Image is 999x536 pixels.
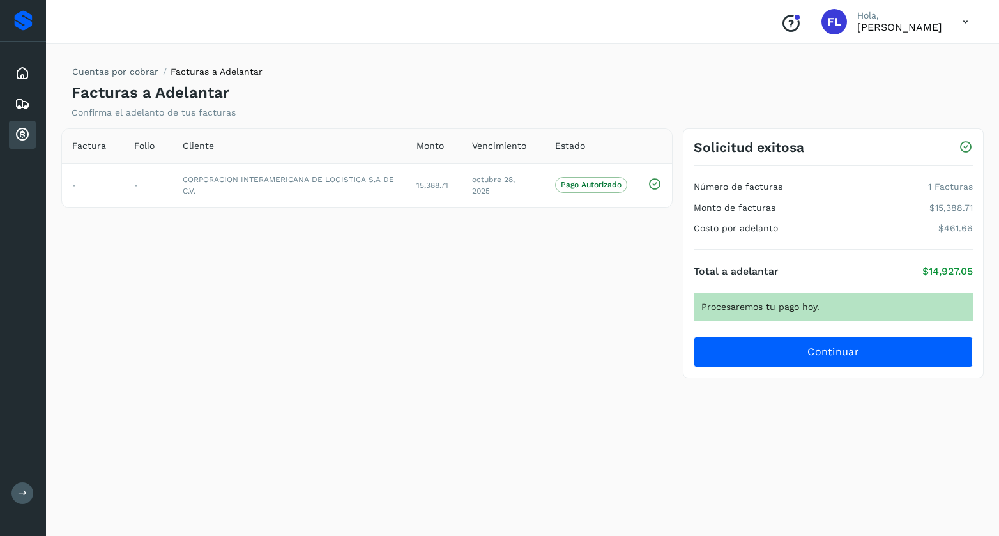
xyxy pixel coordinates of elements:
[694,203,775,213] h4: Monto de facturas
[72,84,229,102] h4: Facturas a Adelantar
[172,163,406,207] td: CORPORACION INTERAMERICANA DE LOGISTICA S.A DE C.V.
[857,21,942,33] p: Fabian Lopez Calva
[561,180,622,189] p: Pago Autorizado
[929,203,973,213] p: $15,388.71
[694,223,778,234] h4: Costo por adelanto
[72,66,158,77] a: Cuentas por cobrar
[694,293,973,321] div: Procesaremos tu pago hoy.
[694,181,782,192] h4: Número de facturas
[124,163,172,207] td: -
[694,139,804,155] h3: Solicitud exitosa
[416,139,444,153] span: Monto
[72,65,263,84] nav: breadcrumb
[183,139,214,153] span: Cliente
[938,223,973,234] p: $461.66
[472,139,526,153] span: Vencimiento
[928,181,973,192] p: 1 Facturas
[857,10,942,21] p: Hola,
[134,139,155,153] span: Folio
[62,163,124,207] td: -
[9,59,36,88] div: Inicio
[472,175,515,195] span: octubre 28, 2025
[555,139,585,153] span: Estado
[72,107,236,118] p: Confirma el adelanto de tus facturas
[694,337,973,367] button: Continuar
[72,139,106,153] span: Factura
[922,265,973,277] p: $14,927.05
[9,121,36,149] div: Cuentas por cobrar
[171,66,263,77] span: Facturas a Adelantar
[694,265,779,277] h4: Total a adelantar
[416,181,448,190] span: 15,388.71
[9,90,36,118] div: Embarques
[807,345,859,359] span: Continuar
